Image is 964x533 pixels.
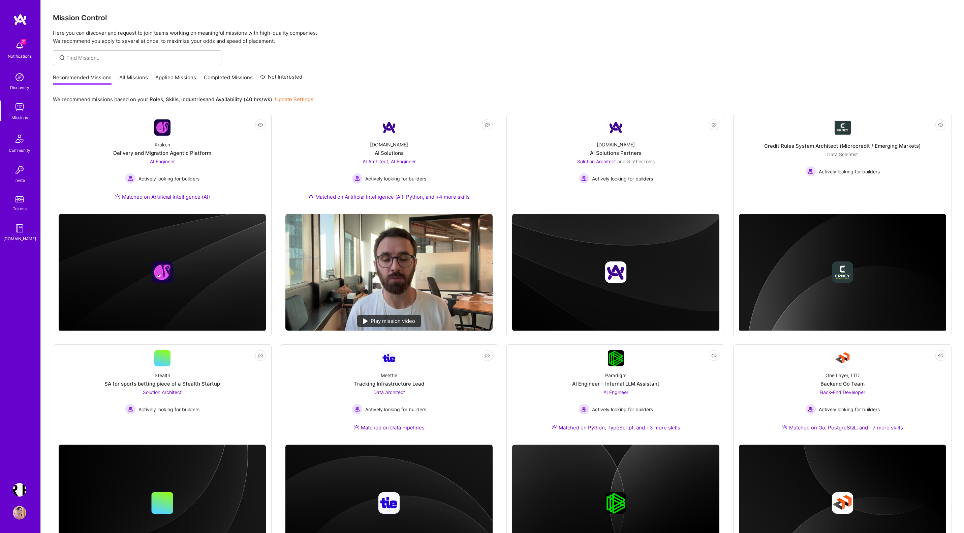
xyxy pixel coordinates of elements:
[143,389,182,395] span: Solution Architect
[603,389,628,395] span: AI Engineer
[485,122,490,128] i: icon EyeClosed
[739,350,946,439] a: Company LogoOne Layer, LTDBackend Go TeamBack-End Developer Actively looking for buildersActively...
[14,177,25,184] div: Invite
[597,141,635,148] div: [DOMAIN_NAME]
[608,350,624,366] img: Company Logo
[15,196,24,202] img: tokens
[354,424,425,431] div: Matched on Data Pipelines
[354,424,359,430] img: Ateam Purple Icon
[577,159,616,164] span: Solution Architect
[13,222,26,235] img: guide book
[13,205,27,212] div: Tokens
[381,119,397,136] img: Company Logo
[572,380,659,387] div: AI Engineer – Internal LLM Assistant
[59,214,266,331] img: cover
[53,96,313,103] p: We recommend missions based on your , , and .
[216,96,272,103] b: Availability (40 hrs/wk)
[512,214,719,331] img: cover
[739,214,946,332] img: cover
[370,141,408,148] div: [DOMAIN_NAME]
[605,492,627,514] img: Company logo
[308,193,470,200] div: Matched on Artificial Intelligence (AI), Python, and +4 more skills
[363,159,416,164] span: AI Architect, AI Engineer
[826,372,860,379] div: One Layer, LTD
[352,404,363,415] img: Actively looking for builders
[13,39,26,53] img: bell
[820,380,865,387] div: Backend Go Team
[154,119,170,136] img: Company Logo
[365,175,426,182] span: Actively looking for builders
[373,389,405,395] span: Data Architect
[152,261,173,283] img: Company logo
[66,54,216,61] input: Find Mission...
[258,353,263,358] i: icon EyeClosed
[782,424,903,431] div: Matched on Go, PostgreSQL, and +7 more skills
[204,74,253,85] a: Completed Missions
[11,483,28,497] a: Terr.ai: Building an Innovative Real Estate Platform
[58,54,66,62] i: icon SearchGrey
[354,380,424,387] div: Tracking Infrastructure Lead
[275,96,313,103] a: Update Settings
[363,318,368,324] img: play
[711,353,717,358] i: icon EyeClosed
[115,194,120,199] img: Ateam Purple Icon
[512,350,719,439] a: Company LogoParadigmAI Engineer – Internal LLM AssistantAI Engineer Actively looking for builders...
[13,13,27,26] img: logo
[739,119,946,208] a: Company LogoCredit Rules System Architect (Microcredit / Emerging Markets)Data Scientist Actively...
[10,84,29,91] div: Discovery
[579,173,589,184] img: Actively looking for builders
[125,404,136,415] img: Actively looking for builders
[260,73,302,85] a: Not Interested
[113,149,211,157] div: Delivery and Migration Agentic Platform
[53,13,952,22] h3: Mission Control
[485,353,490,358] i: icon EyeClosed
[11,131,28,147] img: Community
[832,492,853,514] img: Company logo
[150,96,163,103] b: Roles
[53,74,112,85] a: Recommended Missions
[764,142,921,149] div: Credit Rules System Architect (Microcredit / Emerging Markets)
[59,350,266,439] a: StealthSA for sports betting piece of a Stealth StartupSolution Architect Actively looking for bu...
[552,424,557,430] img: Ateam Purple Icon
[3,235,36,242] div: [DOMAIN_NAME]
[181,96,206,103] b: Industries
[819,168,880,175] span: Actively looking for builders
[138,175,199,182] span: Actively looking for builders
[608,119,624,136] img: Company Logo
[590,149,642,157] div: AI Solutions Partners
[579,404,589,415] img: Actively looking for builders
[13,506,26,520] img: User Avatar
[150,159,175,164] span: AI Engineer
[381,372,397,379] div: Meettie
[13,483,26,497] img: Terr.ai: Building an Innovative Real Estate Platform
[552,424,680,431] div: Matched on Python, TypeScript, and +3 more skills
[827,151,858,157] span: Data Scientist
[805,404,816,415] img: Actively looking for builders
[357,315,421,327] div: Play mission video
[59,119,266,208] a: Company LogoKrakenDelivery and Migration Agentic PlatformAI Engineer Actively looking for builder...
[11,506,28,520] a: User Avatar
[782,424,787,430] img: Ateam Purple Icon
[832,261,853,283] img: Company logo
[9,147,30,154] div: Community
[352,173,363,184] img: Actively looking for builders
[155,74,196,85] a: Applied Missions
[592,175,653,182] span: Actively looking for builders
[381,351,397,365] img: Company Logo
[819,406,880,413] span: Actively looking for builders
[375,149,404,157] div: AI Solutions
[8,53,32,60] div: Notifications
[592,406,653,413] span: Actively looking for builders
[285,119,493,208] a: Company Logo[DOMAIN_NAME]AI SolutionsAI Architect, AI Engineer Actively looking for buildersActiv...
[605,261,627,283] img: Company logo
[155,372,170,379] div: Stealth
[166,96,179,103] b: Skills
[155,141,170,148] div: Kraken
[835,121,851,135] img: Company Logo
[125,173,136,184] img: Actively looking for builders
[378,492,400,514] img: Company logo
[835,350,851,366] img: Company Logo
[115,193,210,200] div: Matched on Artificial Intelligence (AI)
[13,71,26,84] img: discovery
[11,114,28,121] div: Missions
